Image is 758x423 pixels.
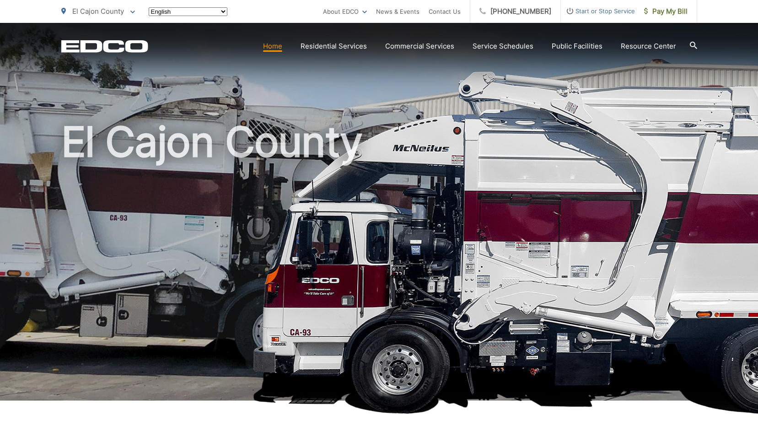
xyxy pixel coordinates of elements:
span: Pay My Bill [644,6,688,17]
a: Contact Us [429,6,461,17]
a: Home [263,41,282,52]
a: Service Schedules [473,41,533,52]
select: Select a language [149,7,227,16]
h1: El Cajon County [61,119,697,409]
a: Resource Center [621,41,676,52]
a: About EDCO [323,6,367,17]
a: News & Events [376,6,419,17]
a: EDCD logo. Return to the homepage. [61,40,148,53]
a: Commercial Services [385,41,454,52]
a: Residential Services [301,41,367,52]
a: Public Facilities [552,41,602,52]
span: El Cajon County [72,7,124,16]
